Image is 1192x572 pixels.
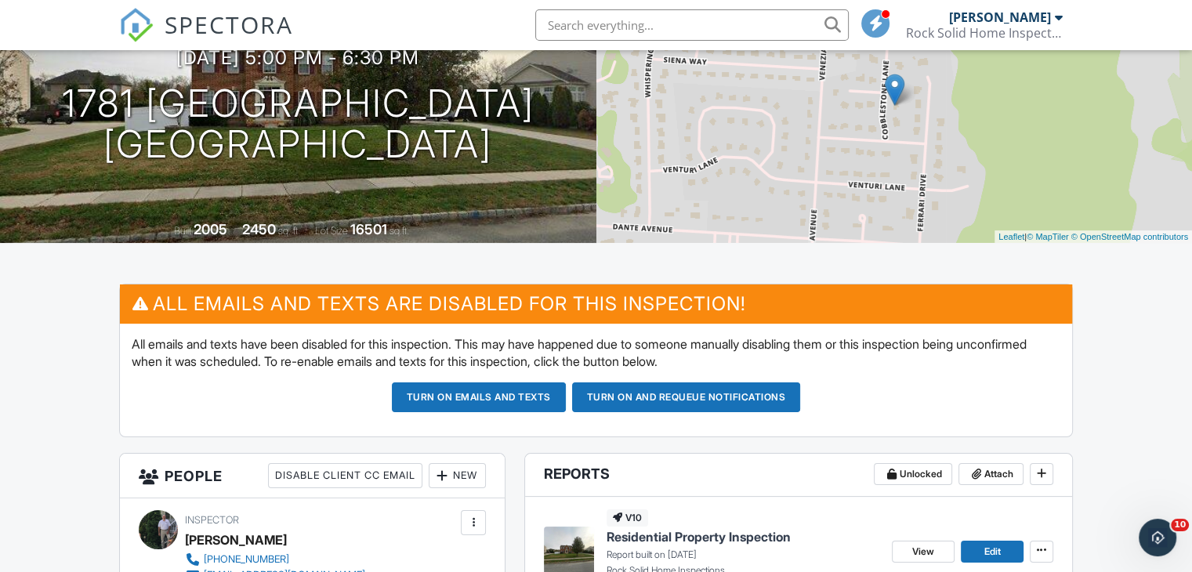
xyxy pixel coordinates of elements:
span: sq.ft. [389,225,409,237]
input: Search everything... [535,9,849,41]
div: Rock Solid Home Inspections, LLC [906,25,1063,41]
h3: People [120,454,505,498]
h3: [DATE] 5:00 pm - 6:30 pm [176,47,419,68]
div: [PHONE_NUMBER] [204,553,289,566]
div: | [995,230,1192,244]
div: 16501 [350,221,387,237]
button: Turn on emails and texts [392,382,566,412]
a: © MapTiler [1027,232,1069,241]
div: [PERSON_NAME] [949,9,1051,25]
span: SPECTORA [165,8,293,41]
span: 10 [1171,519,1189,531]
a: [PHONE_NUMBER] [185,552,365,567]
img: The Best Home Inspection Software - Spectora [119,8,154,42]
div: New [429,463,486,488]
span: Built [174,225,191,237]
iframe: Intercom live chat [1139,519,1176,556]
a: SPECTORA [119,21,293,54]
h1: 1781 [GEOGRAPHIC_DATA] [GEOGRAPHIC_DATA] [62,83,534,166]
div: 2005 [194,221,227,237]
div: [PERSON_NAME] [185,528,287,552]
h3: All emails and texts are disabled for this inspection! [120,284,1072,323]
span: sq. ft. [278,225,300,237]
a: © OpenStreetMap contributors [1071,232,1188,241]
button: Turn on and Requeue Notifications [572,382,801,412]
span: Inspector [185,514,239,526]
span: Lot Size [315,225,348,237]
div: Disable Client CC Email [268,463,422,488]
div: 2450 [242,221,276,237]
a: Leaflet [998,232,1024,241]
p: All emails and texts have been disabled for this inspection. This may have happened due to someon... [132,335,1060,371]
